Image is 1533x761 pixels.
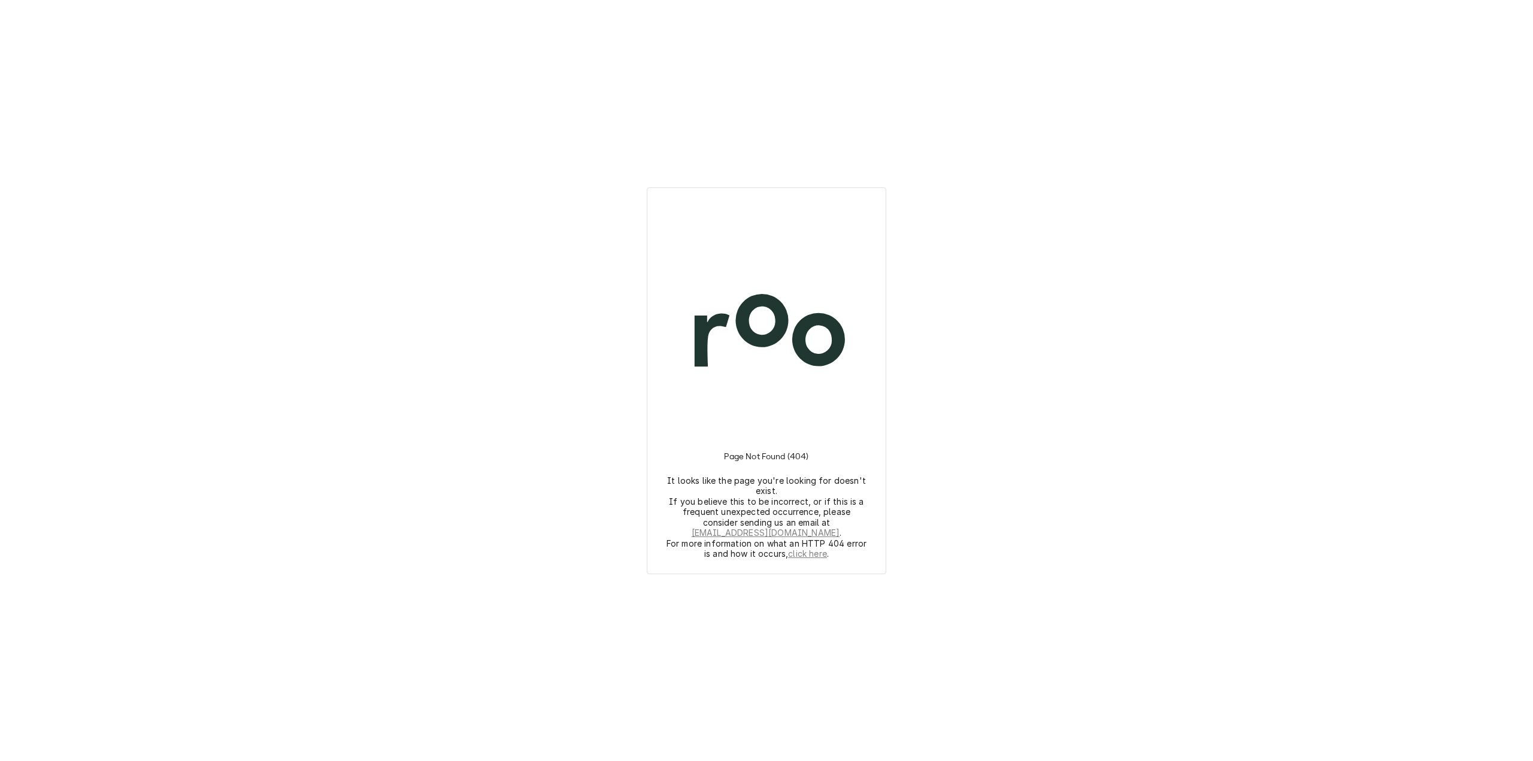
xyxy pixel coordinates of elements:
[666,496,867,538] p: If you believe this to be incorrect, or if this is a frequent unexpected occurrence, please consi...
[662,437,871,559] div: Instructions
[662,228,871,437] img: Logo
[666,538,867,559] p: For more information on what an HTTP 404 error is and how it occurs, .
[692,527,840,538] a: [EMAIL_ADDRESS][DOMAIN_NAME]
[788,548,827,559] a: click here
[662,202,871,559] div: Logo and Instructions Container
[666,475,867,496] p: It looks like the page you're looking for doesn't exist.
[724,437,808,475] h3: Page Not Found (404)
